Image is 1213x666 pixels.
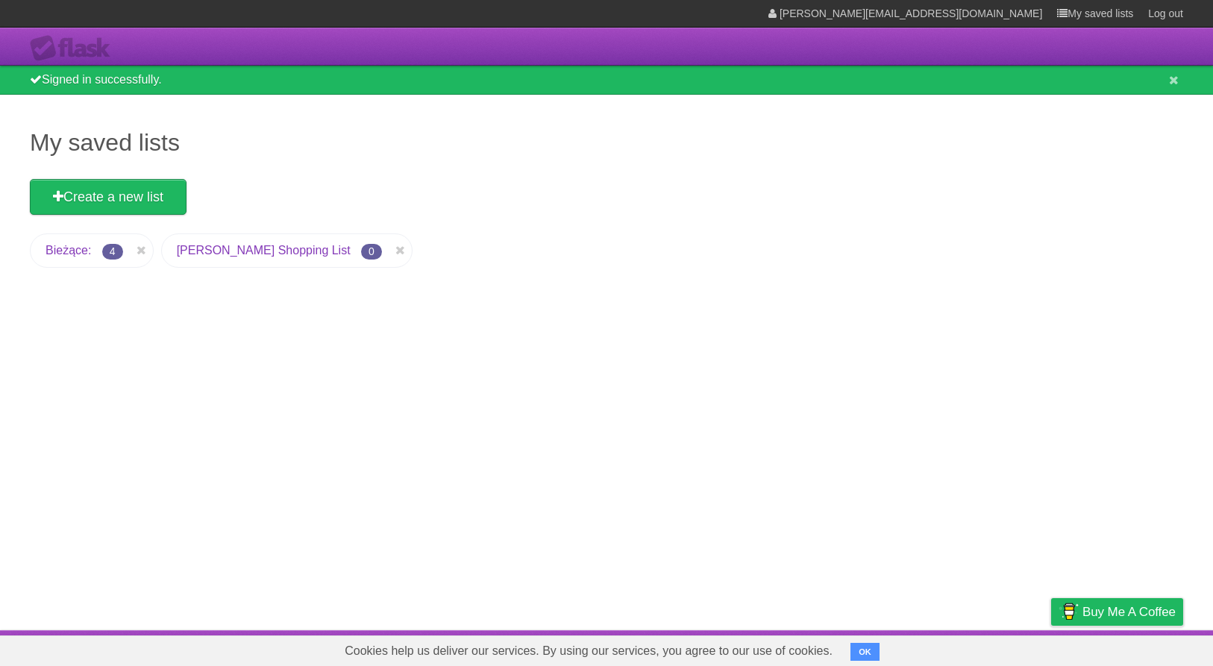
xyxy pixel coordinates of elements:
a: Privacy [1032,634,1071,662]
button: OK [850,643,880,661]
a: Bieżące: [46,244,91,257]
a: Buy me a coffee [1051,598,1183,626]
a: Suggest a feature [1089,634,1183,662]
a: Developers [902,634,962,662]
span: Cookies help us deliver our services. By using our services, you agree to our use of cookies. [330,636,847,666]
h1: My saved lists [30,125,1183,160]
img: Buy me a coffee [1059,599,1079,624]
a: Create a new list [30,179,187,215]
div: Flask [30,35,119,62]
a: About [853,634,884,662]
a: Terms [981,634,1014,662]
a: [PERSON_NAME] Shopping List [177,244,351,257]
span: Buy me a coffee [1082,599,1176,625]
span: 4 [102,244,123,260]
span: 0 [361,244,382,260]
